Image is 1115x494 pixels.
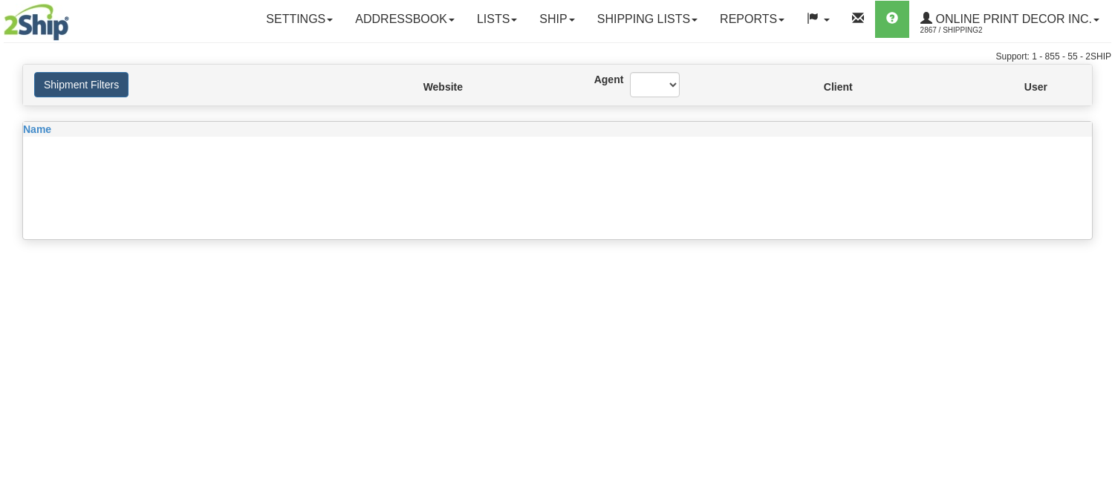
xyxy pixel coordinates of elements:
[586,1,709,38] a: Shipping lists
[4,4,69,41] img: logo2867.jpg
[23,123,51,135] span: Name
[466,1,528,38] a: Lists
[920,23,1032,38] span: 2867 / Shipping2
[824,79,826,94] label: Client
[423,79,429,94] label: Website
[932,13,1092,25] span: Online Print Decor Inc.
[709,1,796,38] a: Reports
[255,1,344,38] a: Settings
[4,51,1111,63] div: Support: 1 - 855 - 55 - 2SHIP
[909,1,1111,38] a: Online Print Decor Inc. 2867 / Shipping2
[528,1,585,38] a: Ship
[34,72,129,97] button: Shipment Filters
[344,1,466,38] a: Addressbook
[594,72,608,87] label: Agent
